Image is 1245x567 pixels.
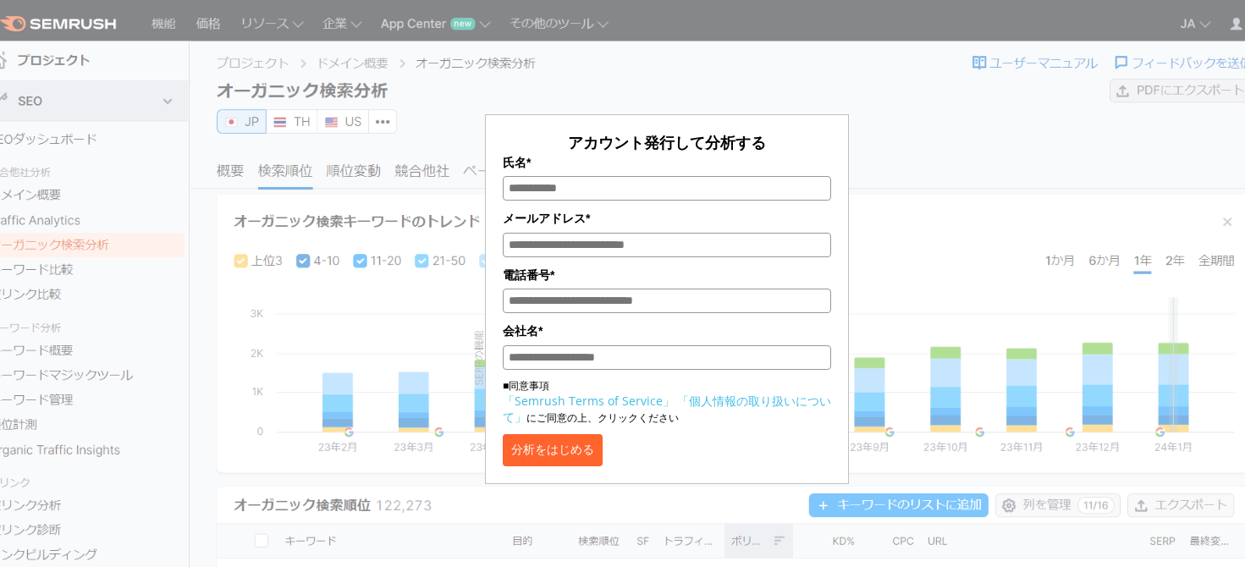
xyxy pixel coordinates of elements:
p: ■同意事項 にご同意の上、クリックください [503,378,831,426]
a: 「個人情報の取り扱いについて」 [503,393,831,425]
button: 分析をはじめる [503,434,603,466]
a: 「Semrush Terms of Service」 [503,393,675,409]
span: アカウント発行して分析する [568,132,766,152]
label: 電話番号* [503,266,831,284]
label: メールアドレス* [503,209,831,228]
